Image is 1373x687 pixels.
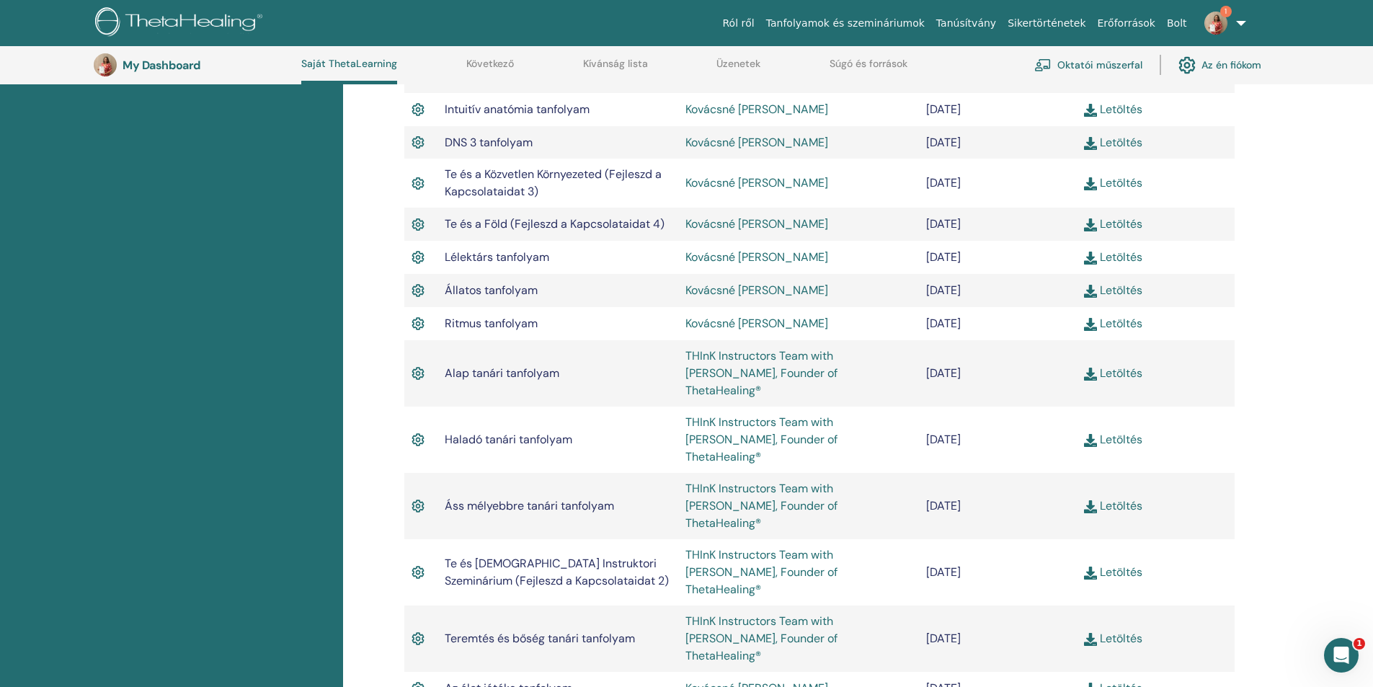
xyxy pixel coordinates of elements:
img: Active Certificate [412,497,425,515]
a: Letöltés [1084,498,1142,513]
span: Teremtés és bőség tanári tanfolyam [445,631,635,646]
img: download.svg [1084,252,1097,265]
img: Active Certificate [412,430,425,449]
img: Active Certificate [412,100,425,119]
a: Letöltés [1084,135,1142,150]
a: Letöltés [1084,432,1142,447]
img: Active Certificate [412,563,425,582]
img: Active Certificate [412,314,425,333]
a: Letöltés [1084,102,1142,117]
a: Súgó és források [830,58,907,81]
span: Te és a Közvetlen Környezeted (Fejleszd a Kapcsolataidat 3) [445,167,662,199]
a: Kovácsné [PERSON_NAME] [685,175,828,190]
img: download.svg [1084,218,1097,231]
a: Kovácsné [PERSON_NAME] [685,249,828,265]
img: download.svg [1084,567,1097,580]
td: [DATE] [919,340,1077,407]
img: download.svg [1084,434,1097,447]
img: download.svg [1084,368,1097,381]
a: Az én fiókom [1178,49,1261,81]
td: [DATE] [919,93,1077,126]
a: Kívánság lista [583,58,648,81]
a: Következő [466,58,514,81]
td: [DATE] [919,606,1077,672]
img: download.svg [1084,137,1097,150]
td: [DATE] [919,307,1077,340]
a: THInK Instructors Team with [PERSON_NAME], Founder of ThetaHealing® [685,415,837,464]
span: Alap tanári tanfolyam [445,365,559,381]
img: logo.png [95,7,267,40]
a: Tanfolyamok és szemináriumok [760,10,930,37]
a: Kovácsné [PERSON_NAME] [685,283,828,298]
img: download.svg [1084,500,1097,513]
a: Kovácsné [PERSON_NAME] [685,216,828,231]
span: Áss mélyebbre tanári tanfolyam [445,498,614,513]
a: Kovácsné [PERSON_NAME] [685,102,828,117]
img: download.svg [1084,285,1097,298]
a: THInK Instructors Team with [PERSON_NAME], Founder of ThetaHealing® [685,348,837,398]
td: [DATE] [919,159,1077,208]
a: Saját ThetaLearning [301,58,397,84]
img: download.svg [1084,318,1097,331]
img: cog.svg [1178,53,1196,77]
span: Te és [DEMOGRAPHIC_DATA] Instruktori Szeminárium (Fejleszd a Kapcsolataidat 2) [445,556,669,588]
a: Letöltés [1084,283,1142,298]
img: download.svg [1084,633,1097,646]
a: Bolt [1161,10,1193,37]
a: Üzenetek [716,58,760,81]
img: Active Certificate [412,133,425,152]
img: chalkboard-teacher.svg [1034,58,1052,71]
td: [DATE] [919,241,1077,274]
a: Letöltés [1084,216,1142,231]
a: Sikertörténetek [1002,10,1091,37]
a: Letöltés [1084,564,1142,580]
a: THInK Instructors Team with [PERSON_NAME], Founder of ThetaHealing® [685,613,837,663]
td: [DATE] [919,126,1077,159]
img: default.jpg [94,53,117,76]
span: Haladó tanári tanfolyam [445,432,572,447]
a: Erőforrások [1092,10,1161,37]
span: Ritmus tanfolyam [445,316,538,331]
td: [DATE] [919,473,1077,539]
img: default.jpg [1204,12,1227,35]
a: Oktatói műszerfal [1034,49,1142,81]
a: Letöltés [1084,631,1142,646]
h3: My Dashboard [123,58,267,72]
a: Letöltés [1084,316,1142,331]
span: Állatos tanfolyam [445,283,538,298]
a: Tanúsítvány [930,10,1002,37]
img: download.svg [1084,104,1097,117]
img: Active Certificate [412,174,425,193]
span: 1 [1220,6,1232,17]
a: THInK Instructors Team with [PERSON_NAME], Founder of ThetaHealing® [685,547,837,597]
a: Letöltés [1084,365,1142,381]
td: [DATE] [919,539,1077,606]
td: [DATE] [919,274,1077,307]
img: Active Certificate [412,216,425,234]
td: [DATE] [919,407,1077,473]
span: DNS 3 tanfolyam [445,135,533,150]
img: download.svg [1084,177,1097,190]
a: Letöltés [1084,175,1142,190]
a: Kovácsné [PERSON_NAME] [685,135,828,150]
iframe: Intercom live chat [1324,638,1359,673]
a: THInK Instructors Team with [PERSON_NAME], Founder of ThetaHealing® [685,481,837,531]
a: Ról ről [717,10,760,37]
a: Kovácsné [PERSON_NAME] [685,316,828,331]
img: Active Certificate [412,629,425,648]
span: 1 [1354,638,1365,650]
img: Active Certificate [412,248,425,267]
img: Active Certificate [412,281,425,300]
span: Lélektárs tanfolyam [445,249,549,265]
img: Active Certificate [412,364,425,383]
span: Te és a Föld (Fejleszd a Kapcsolataidat 4) [445,216,665,231]
a: Letöltés [1084,249,1142,265]
td: [DATE] [919,208,1077,241]
span: Intuitív anatómia tanfolyam [445,102,590,117]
